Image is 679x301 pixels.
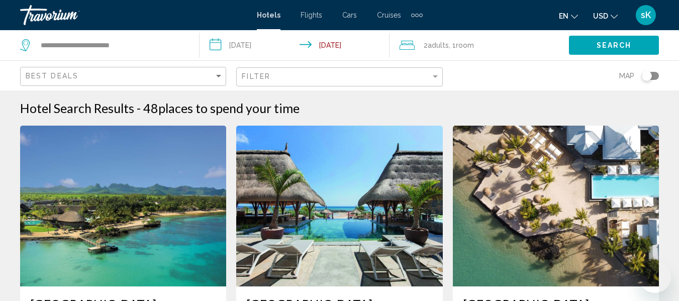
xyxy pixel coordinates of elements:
[641,10,651,20] span: sK
[449,38,474,52] span: , 1
[453,126,659,286] img: Hotel image
[257,11,280,19] a: Hotels
[26,72,78,80] span: Best Deals
[242,72,270,80] span: Filter
[428,41,449,49] span: Adults
[411,7,423,23] button: Extra navigation items
[569,36,659,54] button: Search
[593,9,618,23] button: Change currency
[20,126,226,286] img: Hotel image
[390,30,569,60] button: Travelers: 2 adults, 0 children
[158,101,300,116] span: places to spend your time
[236,67,442,87] button: Filter
[424,38,449,52] span: 2
[597,42,632,50] span: Search
[559,9,578,23] button: Change language
[456,41,474,49] span: Room
[342,11,357,19] a: Cars
[619,69,634,83] span: Map
[26,72,223,81] mat-select: Sort by
[301,11,322,19] a: Flights
[377,11,401,19] a: Cruises
[593,12,608,20] span: USD
[236,126,442,286] img: Hotel image
[633,5,659,26] button: User Menu
[20,101,134,116] h1: Hotel Search Results
[137,101,141,116] span: -
[634,71,659,80] button: Toggle map
[559,12,568,20] span: en
[143,101,300,116] h2: 48
[200,30,389,60] button: Check-in date: Dec 23, 2026 Check-out date: Jan 2, 2027
[639,261,671,293] iframe: Button to launch messaging window
[20,5,247,25] a: Travorium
